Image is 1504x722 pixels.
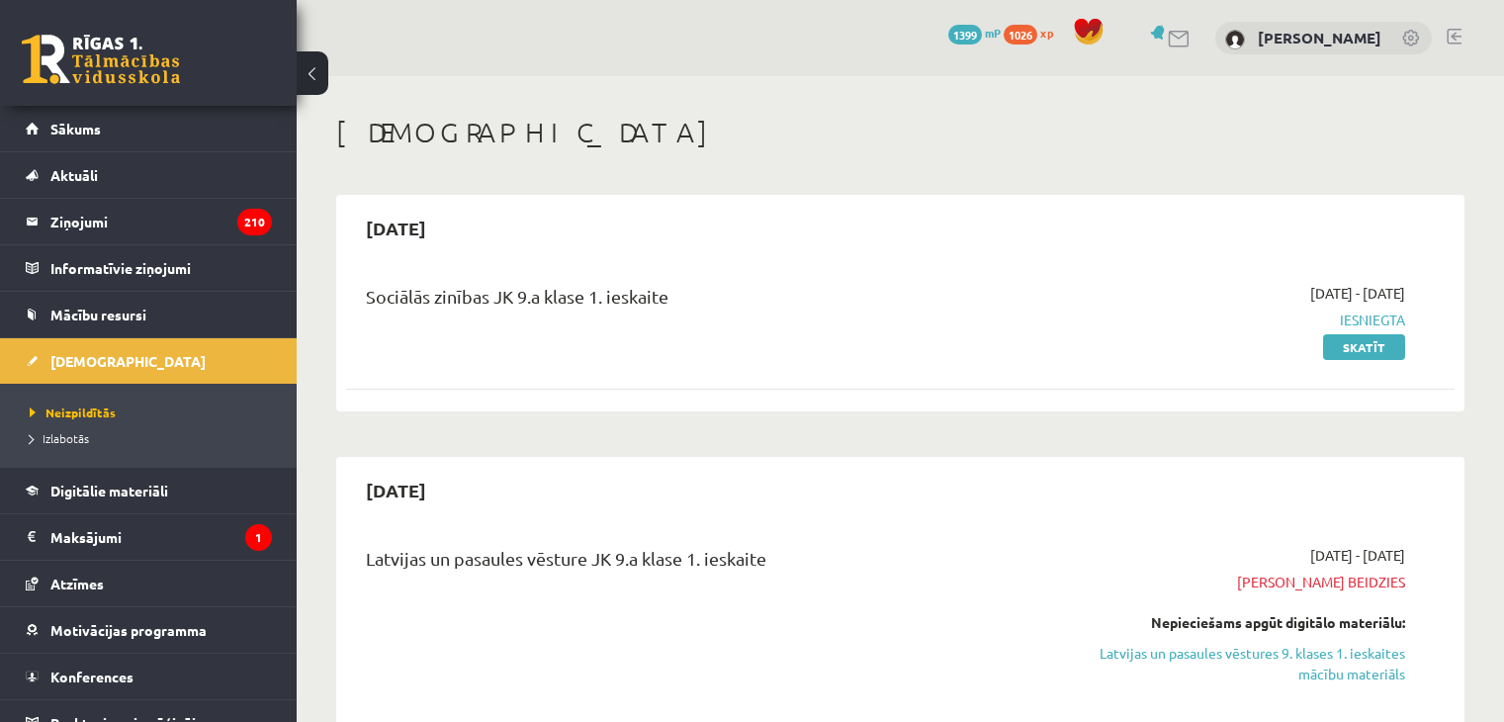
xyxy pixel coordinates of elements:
[366,283,1049,319] div: Sociālās zinības JK 9.a klase 1. ieskaite
[26,654,272,699] a: Konferences
[50,166,98,184] span: Aktuāli
[1258,28,1381,47] a: [PERSON_NAME]
[948,25,982,45] span: 1399
[50,482,168,499] span: Digitālie materiāli
[1310,545,1405,566] span: [DATE] - [DATE]
[26,338,272,384] a: [DEMOGRAPHIC_DATA]
[26,561,272,606] a: Atzīmes
[985,25,1001,41] span: mP
[26,106,272,151] a: Sākums
[50,514,272,560] legend: Maksājumi
[30,405,116,420] span: Neizpildītās
[50,306,146,323] span: Mācību resursi
[26,607,272,653] a: Motivācijas programma
[346,205,446,251] h2: [DATE]
[1323,334,1405,360] a: Skatīt
[1225,30,1245,49] img: Artjoms Kuncevičs
[26,514,272,560] a: Maksājumi1
[50,199,272,244] legend: Ziņojumi
[336,116,1464,149] h1: [DEMOGRAPHIC_DATA]
[366,545,1049,582] div: Latvijas un pasaules vēsture JK 9.a klase 1. ieskaite
[1079,612,1405,633] div: Nepieciešams apgūt digitālo materiālu:
[26,199,272,244] a: Ziņojumi210
[237,209,272,235] i: 210
[245,524,272,551] i: 1
[50,245,272,291] legend: Informatīvie ziņojumi
[1079,572,1405,592] span: [PERSON_NAME] beidzies
[50,575,104,592] span: Atzīmes
[50,120,101,137] span: Sākums
[1310,283,1405,304] span: [DATE] - [DATE]
[22,35,180,84] a: Rīgas 1. Tālmācības vidusskola
[50,668,133,685] span: Konferences
[1004,25,1037,45] span: 1026
[50,352,206,370] span: [DEMOGRAPHIC_DATA]
[30,429,277,447] a: Izlabotās
[26,245,272,291] a: Informatīvie ziņojumi
[1040,25,1053,41] span: xp
[1004,25,1063,41] a: 1026 xp
[26,292,272,337] a: Mācību resursi
[50,621,207,639] span: Motivācijas programma
[346,467,446,513] h2: [DATE]
[30,404,277,421] a: Neizpildītās
[26,152,272,198] a: Aktuāli
[26,468,272,513] a: Digitālie materiāli
[1079,643,1405,684] a: Latvijas un pasaules vēstures 9. klases 1. ieskaites mācību materiāls
[948,25,1001,41] a: 1399 mP
[30,430,89,446] span: Izlabotās
[1079,310,1405,330] span: Iesniegta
